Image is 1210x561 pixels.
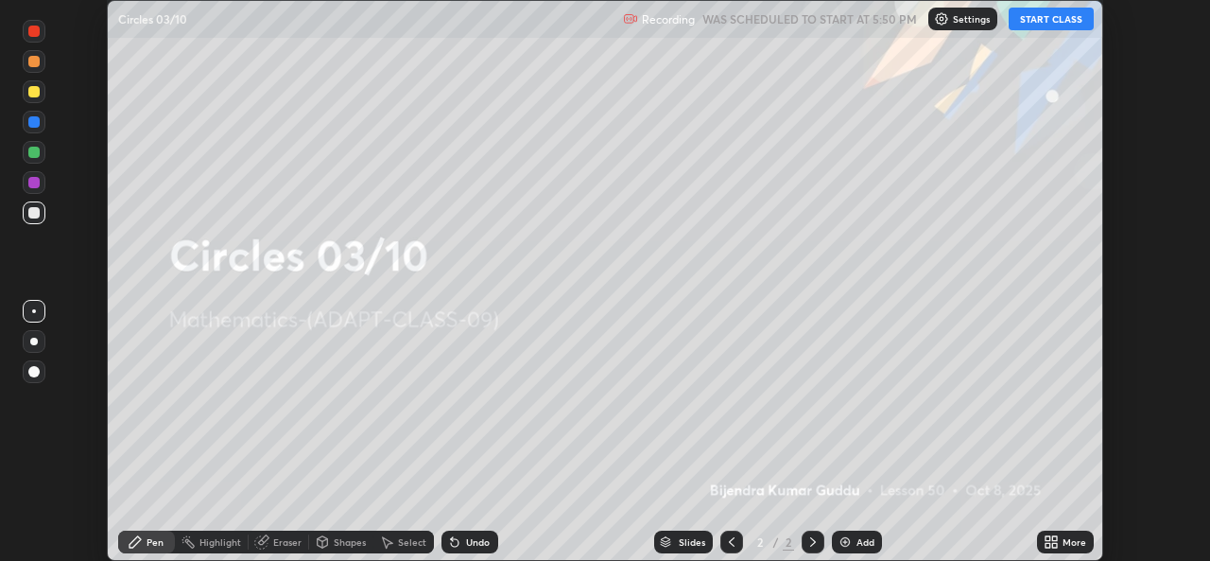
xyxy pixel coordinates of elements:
div: Pen [147,537,164,547]
div: 2 [751,536,769,548]
h5: WAS SCHEDULED TO START AT 5:50 PM [702,10,917,27]
img: recording.375f2c34.svg [623,11,638,26]
div: Select [398,537,426,547]
p: Recording [642,12,695,26]
button: START CLASS [1009,8,1094,30]
div: Highlight [199,537,241,547]
p: Circles 03/10 [118,11,187,26]
img: class-settings-icons [934,11,949,26]
div: More [1063,537,1086,547]
div: Undo [466,537,490,547]
div: Shapes [334,537,366,547]
div: Eraser [273,537,302,547]
div: 2 [783,534,794,551]
div: / [773,536,779,548]
div: Add [856,537,874,547]
div: Slides [679,537,705,547]
img: add-slide-button [838,535,853,550]
p: Settings [953,14,990,24]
